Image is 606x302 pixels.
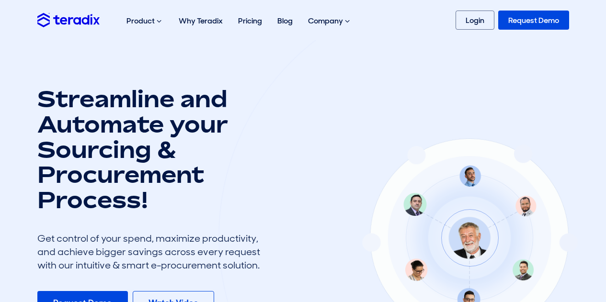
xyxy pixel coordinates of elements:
[230,6,270,36] a: Pricing
[171,6,230,36] a: Why Teradix
[456,11,494,30] a: Login
[543,239,593,289] iframe: Chatbot
[37,86,267,213] h1: Streamline and Automate your Sourcing & Procurement Process!
[119,6,171,36] div: Product
[37,13,100,27] img: Teradix logo
[270,6,300,36] a: Blog
[300,6,359,36] div: Company
[498,11,569,30] a: Request Demo
[37,232,267,272] div: Get control of your spend, maximize productivity, and achieve bigger savings across every request...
